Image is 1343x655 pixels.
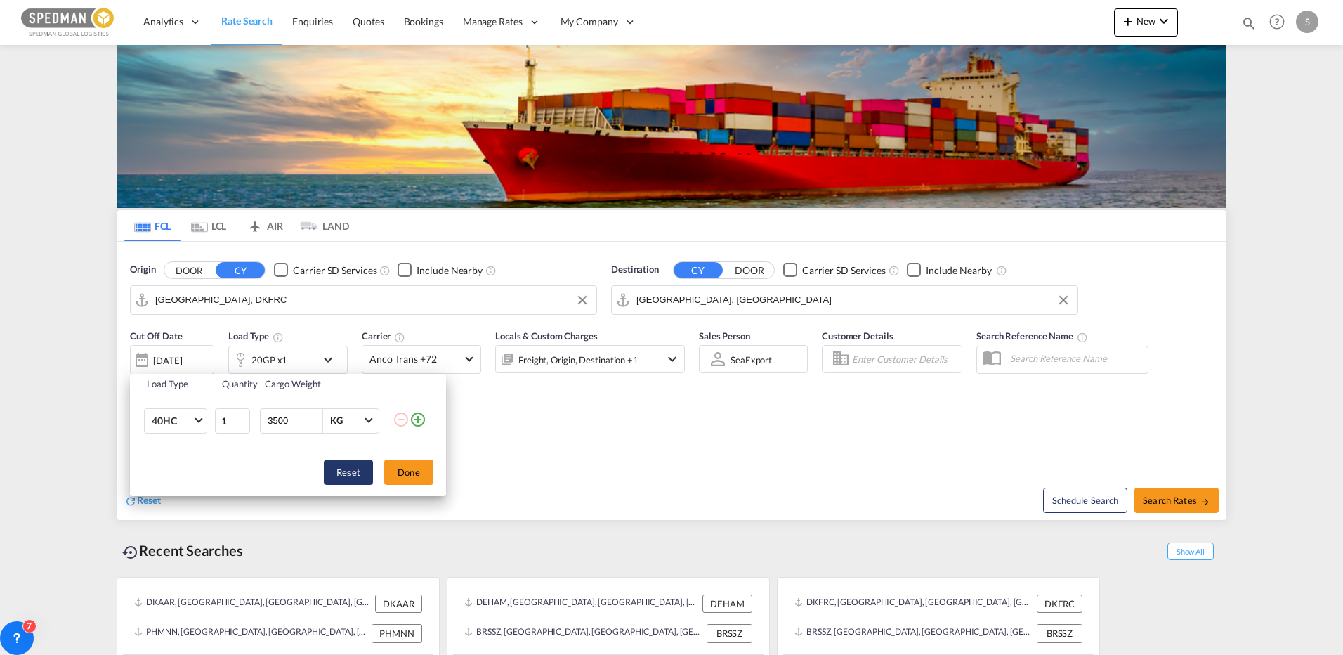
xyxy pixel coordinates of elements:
div: KG [330,415,343,426]
md-icon: icon-minus-circle-outline [393,411,410,428]
button: Reset [324,460,373,485]
md-select: Choose: 40HC [144,408,207,434]
th: Quantity [214,374,257,394]
button: Done [384,460,433,485]
div: Cargo Weight [265,377,384,390]
input: Enter Weight [266,409,322,433]
md-icon: icon-plus-circle-outline [410,411,426,428]
th: Load Type [130,374,214,394]
input: Qty [215,408,250,434]
span: 40HC [152,414,192,428]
